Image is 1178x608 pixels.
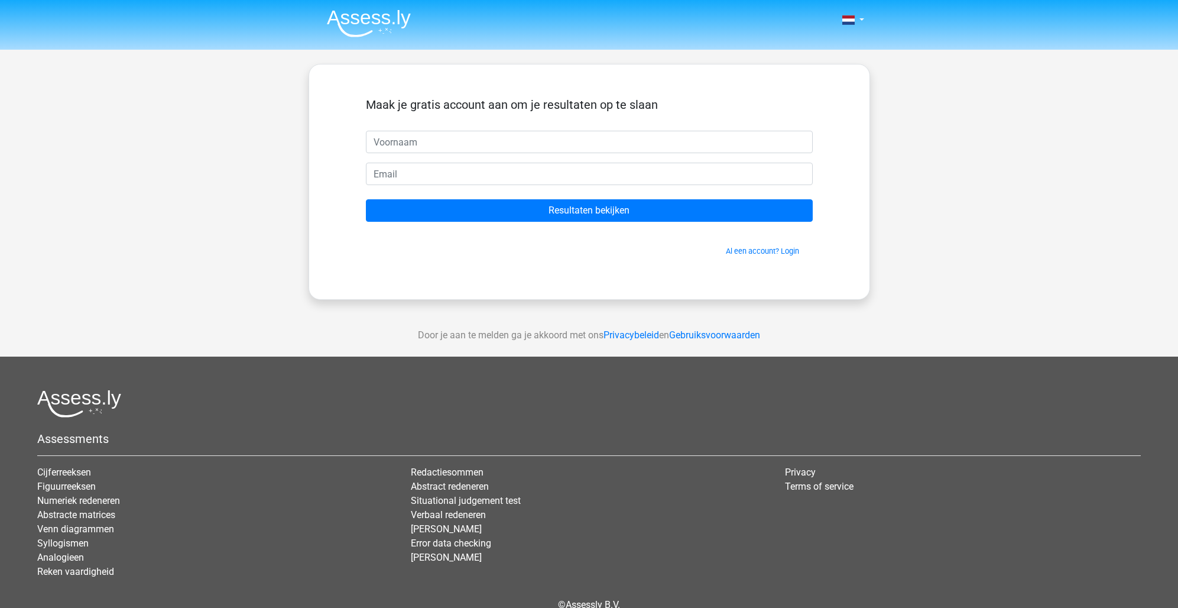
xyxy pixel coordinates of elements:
[411,523,482,535] a: [PERSON_NAME]
[411,538,491,549] a: Error data checking
[366,163,813,185] input: Email
[327,9,411,37] img: Assessly
[669,329,760,341] a: Gebruiksvoorwaarden
[37,390,121,418] img: Assessly logo
[37,509,115,520] a: Abstracte matrices
[785,467,816,478] a: Privacy
[37,495,120,506] a: Numeriek redeneren
[411,552,482,563] a: [PERSON_NAME]
[37,566,114,577] a: Reken vaardigheid
[603,329,659,341] a: Privacybeleid
[37,523,114,535] a: Venn diagrammen
[37,481,96,492] a: Figuurreeksen
[37,432,1141,446] h5: Assessments
[366,98,813,112] h5: Maak je gratis account aan om je resultaten op te slaan
[37,538,89,549] a: Syllogismen
[411,467,483,478] a: Redactiesommen
[37,552,84,563] a: Analogieen
[411,495,521,506] a: Situational judgement test
[366,199,813,222] input: Resultaten bekijken
[37,467,91,478] a: Cijferreeksen
[366,131,813,153] input: Voornaam
[411,509,486,520] a: Verbaal redeneren
[726,247,799,256] a: Al een account? Login
[411,481,489,492] a: Abstract redeneren
[785,481,854,492] a: Terms of service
